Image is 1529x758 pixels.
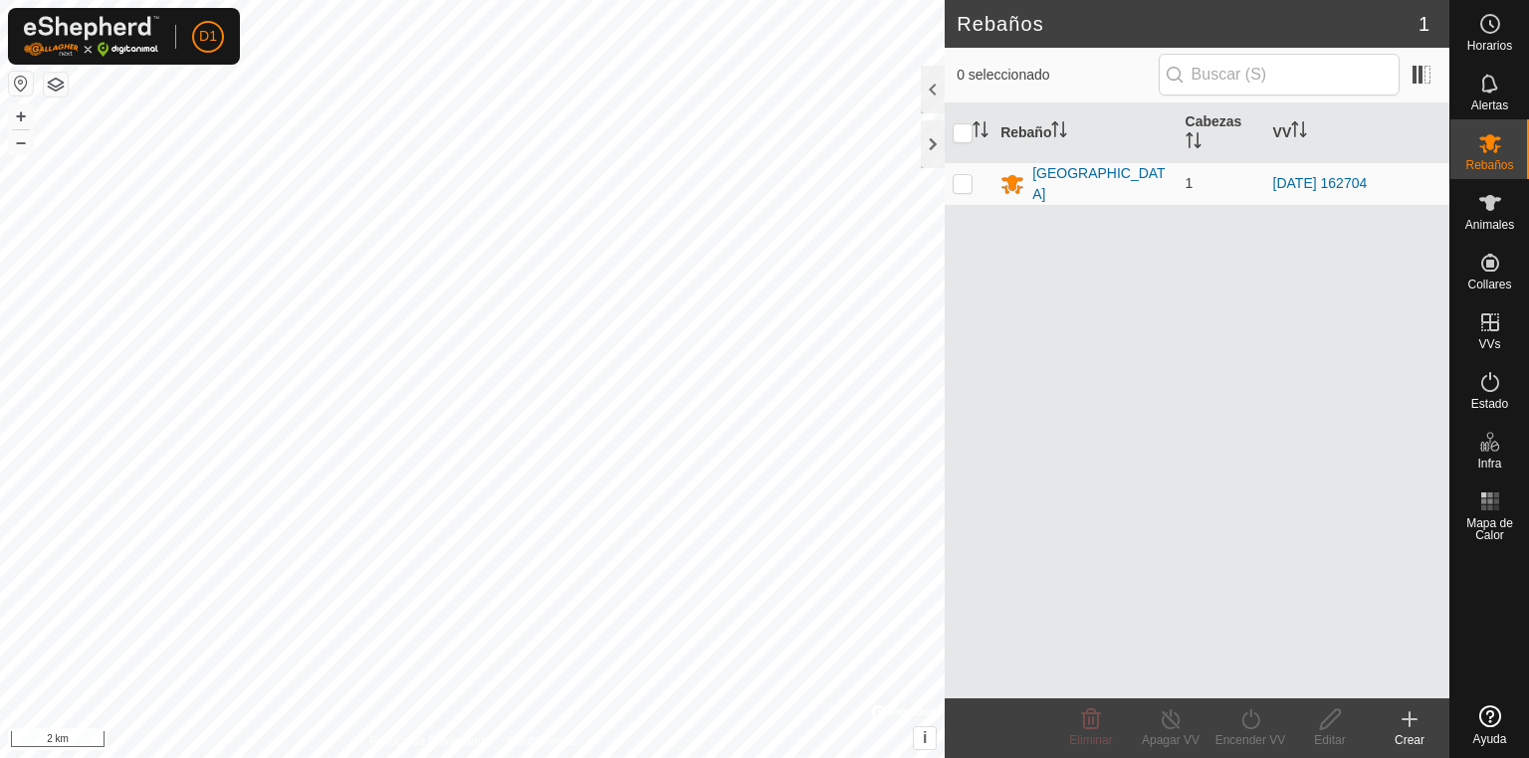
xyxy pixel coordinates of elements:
span: i [923,729,927,746]
div: Editar [1290,731,1370,749]
span: Horarios [1467,40,1512,52]
span: 1 [1419,9,1429,39]
a: [DATE] 162704 [1273,175,1368,191]
span: D1 [199,26,217,47]
img: Logo Gallagher [24,16,159,57]
th: VV [1265,103,1449,163]
span: 1 [1186,175,1194,191]
p-sorticon: Activar para ordenar [1291,124,1307,140]
th: Cabezas [1178,103,1265,163]
p-sorticon: Activar para ordenar [1051,124,1067,140]
button: Capas del Mapa [44,73,68,96]
span: Rebaños [1465,159,1513,171]
span: Mapa de Calor [1455,517,1524,541]
button: + [9,104,33,128]
th: Rebaño [992,103,1177,163]
span: Animales [1465,219,1514,231]
span: Infra [1477,458,1501,470]
div: Crear [1370,731,1449,749]
span: Collares [1467,279,1511,290]
span: 0 seleccionado [957,65,1158,86]
button: i [914,727,936,749]
a: Contáctenos [509,732,575,750]
span: Estado [1471,398,1508,410]
button: Restablecer Mapa [9,72,33,95]
button: – [9,130,33,154]
p-sorticon: Activar para ordenar [1186,135,1201,151]
a: Política de Privacidad [369,732,484,750]
span: Alertas [1471,99,1508,111]
div: Apagar VV [1131,731,1210,749]
div: Encender VV [1210,731,1290,749]
input: Buscar (S) [1159,54,1400,95]
span: Ayuda [1473,733,1507,745]
div: [GEOGRAPHIC_DATA] [1032,163,1169,205]
p-sorticon: Activar para ordenar [973,124,988,140]
span: VVs [1478,338,1500,350]
h2: Rebaños [957,12,1419,36]
a: Ayuda [1450,697,1529,753]
span: Eliminar [1069,733,1112,747]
